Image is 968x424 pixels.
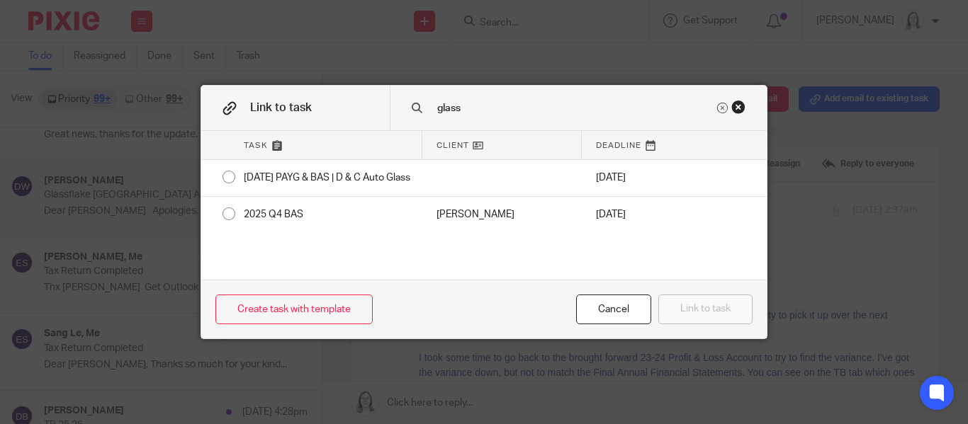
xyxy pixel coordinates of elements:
div: Close this dialog window [576,294,651,325]
div: Mark as done [422,197,582,232]
input: Search task name or client... [436,101,714,116]
span: Client [437,139,469,151]
span: Deadline [596,139,641,151]
div: [DATE] [582,197,674,232]
div: [DATE] PAYG & BAS | D & C Auto Glass [230,160,422,195]
span: Task [244,139,268,151]
a: Create task with template [215,294,373,325]
button: Link to task [658,294,753,325]
div: 2025 Q4 BAS [230,197,422,232]
div: [DATE] [582,160,674,195]
div: Close this dialog window [731,100,745,114]
span: Link to task [250,102,312,113]
div: Mark as done [422,160,582,195]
